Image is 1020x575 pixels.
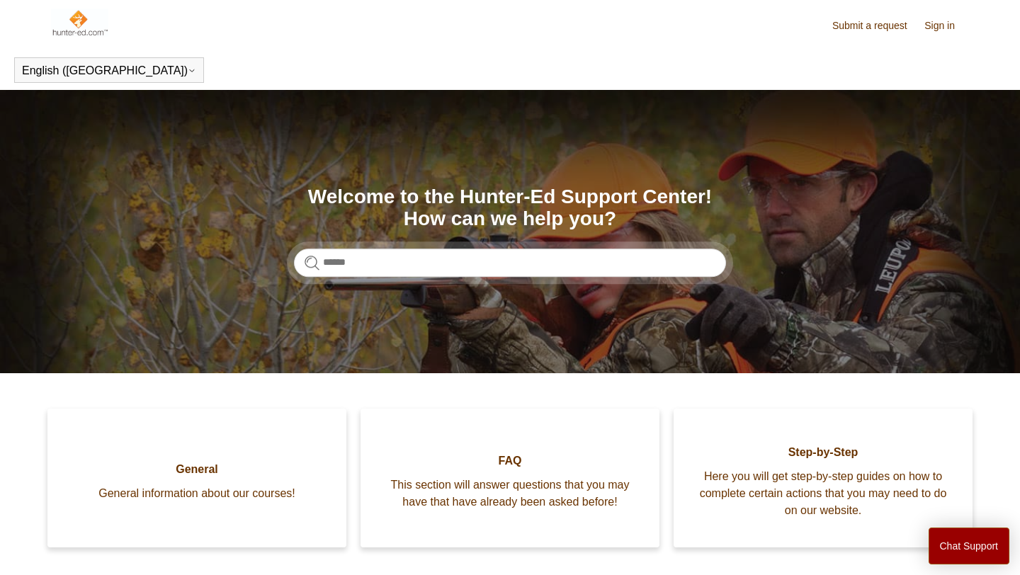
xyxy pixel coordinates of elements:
[674,409,973,547] a: Step-by-Step Here you will get step-by-step guides on how to complete certain actions that you ma...
[22,64,196,77] button: English ([GEOGRAPHIC_DATA])
[929,528,1010,564] button: Chat Support
[47,409,346,547] a: General General information about our courses!
[69,485,325,502] span: General information about our courses!
[695,444,951,461] span: Step-by-Step
[695,468,951,519] span: Here you will get step-by-step guides on how to complete certain actions that you may need to do ...
[361,409,659,547] a: FAQ This section will answer questions that you may have that have already been asked before!
[924,18,969,33] a: Sign in
[382,477,638,511] span: This section will answer questions that you may have that have already been asked before!
[382,452,638,469] span: FAQ
[832,18,922,33] a: Submit a request
[294,186,726,230] h1: Welcome to the Hunter-Ed Support Center! How can we help you?
[294,249,726,277] input: Search
[51,8,108,37] img: Hunter-Ed Help Center home page
[69,461,325,478] span: General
